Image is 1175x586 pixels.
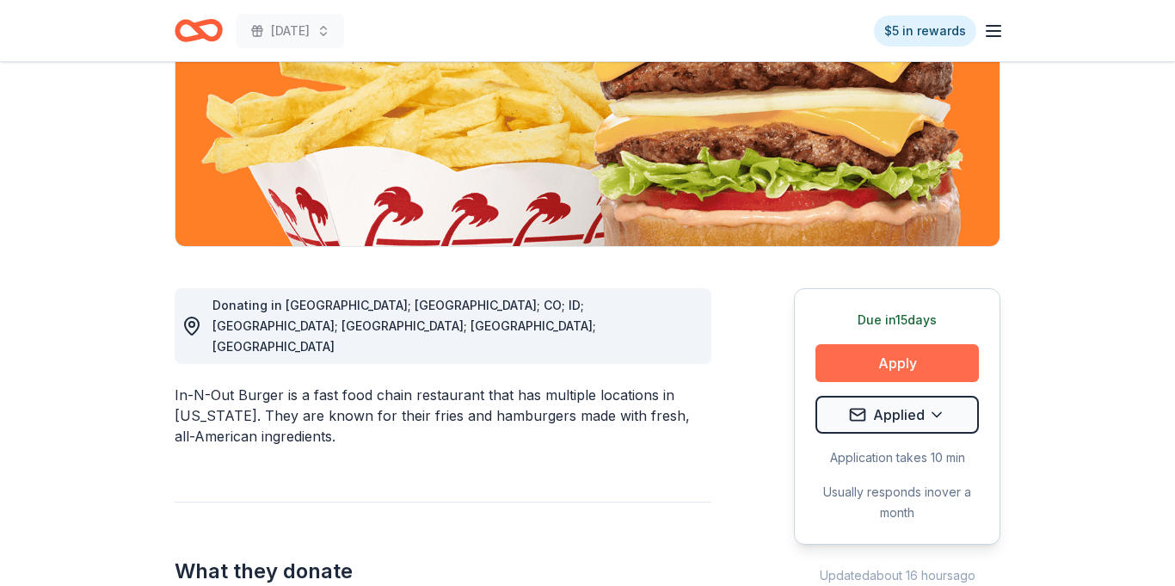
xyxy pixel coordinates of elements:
[271,21,310,41] span: [DATE]
[874,15,976,46] a: $5 in rewards
[175,10,223,51] a: Home
[815,482,979,523] div: Usually responds in over a month
[175,385,711,447] div: In-N-Out Burger is a fast food chain restaurant that has multiple locations in [US_STATE]. They a...
[815,396,979,434] button: Applied
[815,447,979,468] div: Application takes 10 min
[212,298,596,354] span: Donating in [GEOGRAPHIC_DATA]; [GEOGRAPHIC_DATA]; CO; ID; [GEOGRAPHIC_DATA]; [GEOGRAPHIC_DATA]; [...
[815,344,979,382] button: Apply
[815,310,979,330] div: Due in 15 days
[175,558,711,585] h2: What they donate
[873,404,925,426] span: Applied
[794,565,1000,586] div: Updated about 16 hours ago
[237,14,344,48] button: [DATE]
